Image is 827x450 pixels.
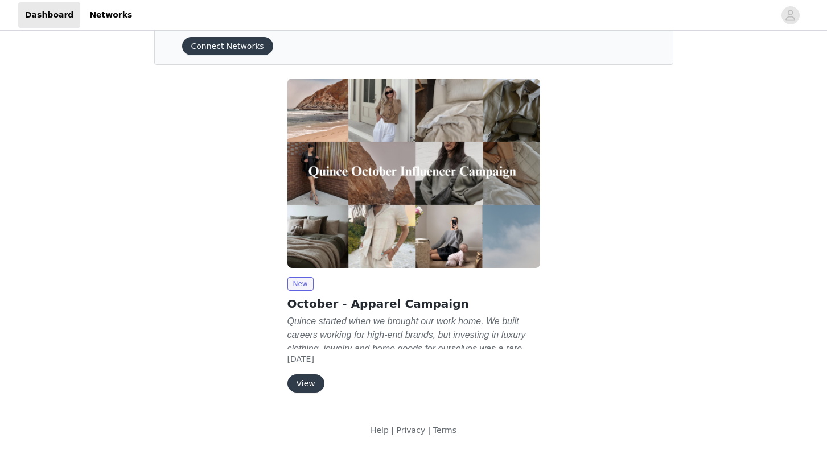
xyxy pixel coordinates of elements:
[83,2,139,28] a: Networks
[785,6,796,24] div: avatar
[287,79,540,268] img: Quince
[18,2,80,28] a: Dashboard
[287,374,324,393] button: View
[287,277,314,291] span: New
[287,379,324,388] a: View
[396,426,425,435] a: Privacy
[287,354,314,364] span: [DATE]
[428,426,431,435] span: |
[433,426,456,435] a: Terms
[391,426,394,435] span: |
[287,295,540,312] h2: October - Apparel Campaign
[371,426,389,435] a: Help
[287,316,530,394] em: Quince started when we brought our work home. We built careers working for high-end brands, but i...
[182,37,273,55] button: Connect Networks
